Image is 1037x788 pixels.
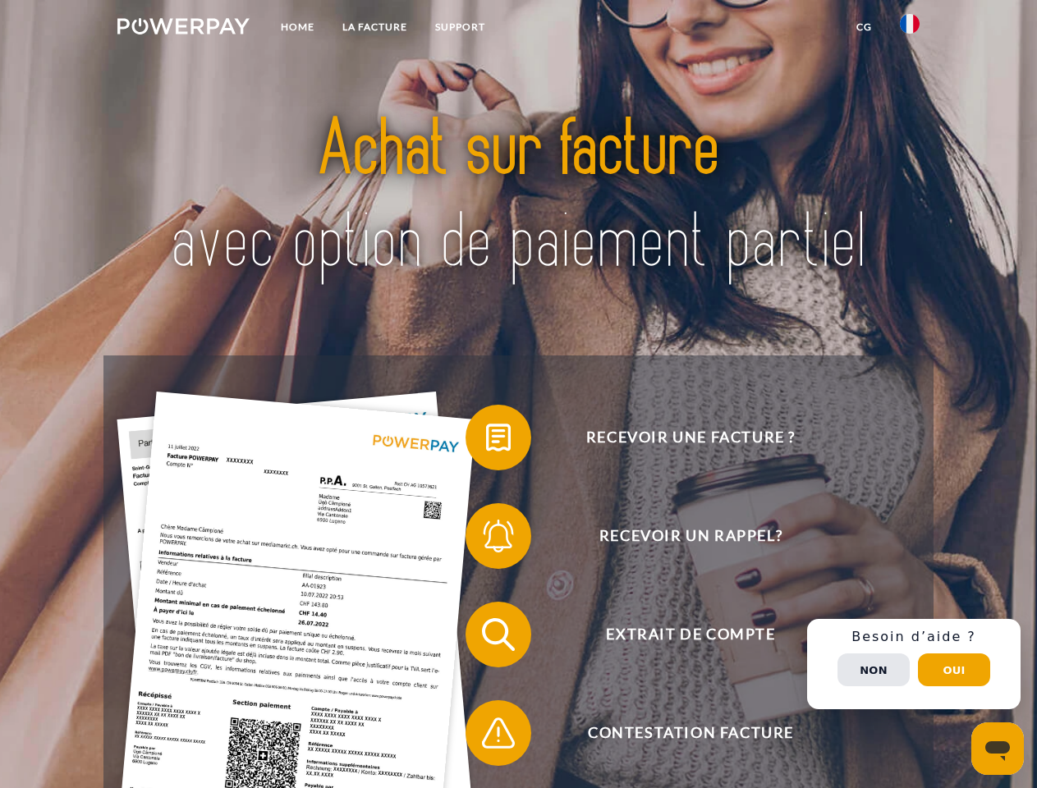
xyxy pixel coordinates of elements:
a: CG [842,12,886,42]
iframe: Bouton de lancement de la fenêtre de messagerie [971,722,1024,775]
img: title-powerpay_fr.svg [157,79,880,314]
span: Recevoir un rappel? [489,503,892,569]
div: Schnellhilfe [807,619,1021,709]
button: Extrait de compte [466,602,892,667]
a: Support [421,12,499,42]
img: qb_bell.svg [478,515,519,557]
button: Contestation Facture [466,700,892,766]
img: qb_search.svg [478,614,519,655]
button: Recevoir un rappel? [466,503,892,569]
button: Non [837,653,910,686]
button: Recevoir une facture ? [466,405,892,470]
span: Contestation Facture [489,700,892,766]
span: Extrait de compte [489,602,892,667]
img: fr [900,14,920,34]
a: LA FACTURE [328,12,421,42]
span: Recevoir une facture ? [489,405,892,470]
h3: Besoin d’aide ? [817,629,1011,645]
button: Oui [918,653,990,686]
img: qb_bill.svg [478,417,519,458]
img: qb_warning.svg [478,712,519,754]
img: logo-powerpay-white.svg [117,18,250,34]
a: Home [267,12,328,42]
